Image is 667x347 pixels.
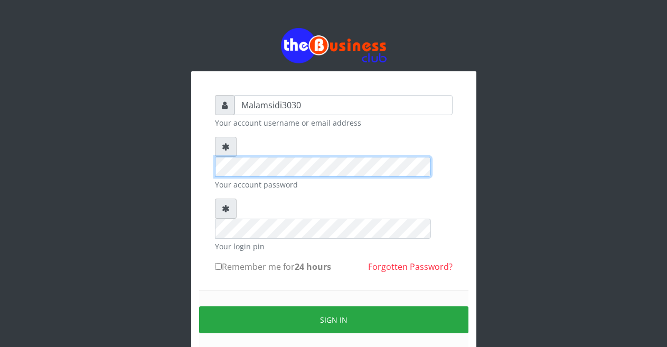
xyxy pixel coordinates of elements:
[234,95,453,115] input: Username or email address
[215,263,222,270] input: Remember me for24 hours
[215,117,453,128] small: Your account username or email address
[295,261,331,273] b: 24 hours
[368,261,453,273] a: Forgotten Password?
[215,241,453,252] small: Your login pin
[215,260,331,273] label: Remember me for
[199,306,468,333] button: Sign in
[215,179,453,190] small: Your account password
